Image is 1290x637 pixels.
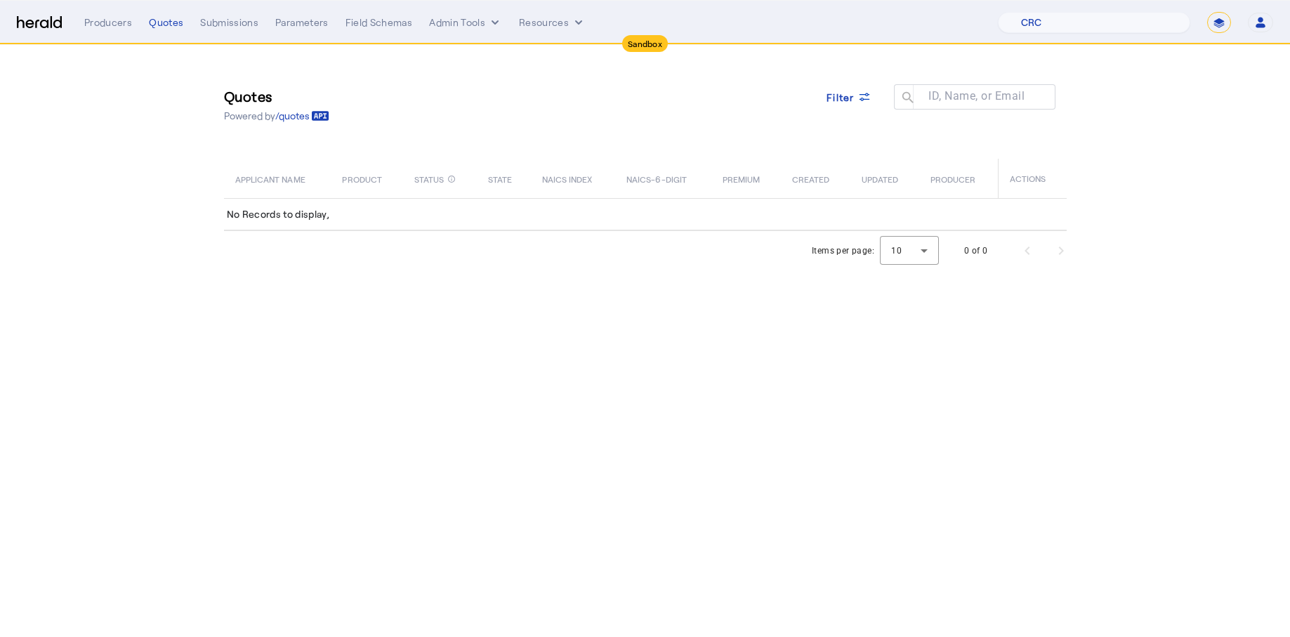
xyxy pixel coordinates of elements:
[429,15,502,29] button: internal dropdown menu
[862,171,899,185] span: UPDATED
[928,89,1025,103] mat-label: ID, Name, or Email
[626,171,687,185] span: NAICS-6-DIGIT
[200,15,258,29] div: Submissions
[723,171,761,185] span: PREMIUM
[149,15,183,29] div: Quotes
[812,244,874,258] div: Items per page:
[792,171,830,185] span: CREATED
[622,35,668,52] div: Sandbox
[84,15,132,29] div: Producers
[17,16,62,29] img: Herald Logo
[224,198,1067,230] td: No Records to display,
[224,86,329,106] h3: Quotes
[894,90,918,107] mat-icon: search
[275,109,329,123] a: /quotes
[488,171,512,185] span: STATE
[930,171,976,185] span: PRODUCER
[224,159,1067,231] table: Table view of all quotes submitted by your platform
[998,159,1066,198] th: ACTIONS
[815,84,883,110] button: Filter
[224,109,329,123] p: Powered by
[827,90,855,105] span: Filter
[447,171,456,187] mat-icon: info_outline
[964,244,987,258] div: 0 of 0
[342,171,382,185] span: PRODUCT
[345,15,413,29] div: Field Schemas
[542,171,593,185] span: NAICS INDEX
[275,15,329,29] div: Parameters
[235,171,305,185] span: APPLICANT NAME
[519,15,586,29] button: Resources dropdown menu
[414,171,445,185] span: STATUS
